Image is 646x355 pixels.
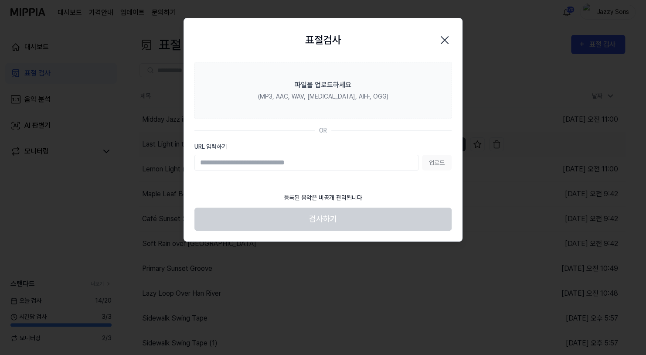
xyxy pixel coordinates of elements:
[319,126,327,135] div: OR
[295,80,351,90] div: 파일을 업로드하세요
[258,92,388,101] div: (MP3, AAC, WAV, [MEDICAL_DATA], AIFF, OGG)
[305,32,341,48] h2: 표절검사
[279,188,367,208] div: 등록된 음악은 비공개 관리됩니다
[194,142,452,151] label: URL 입력하기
